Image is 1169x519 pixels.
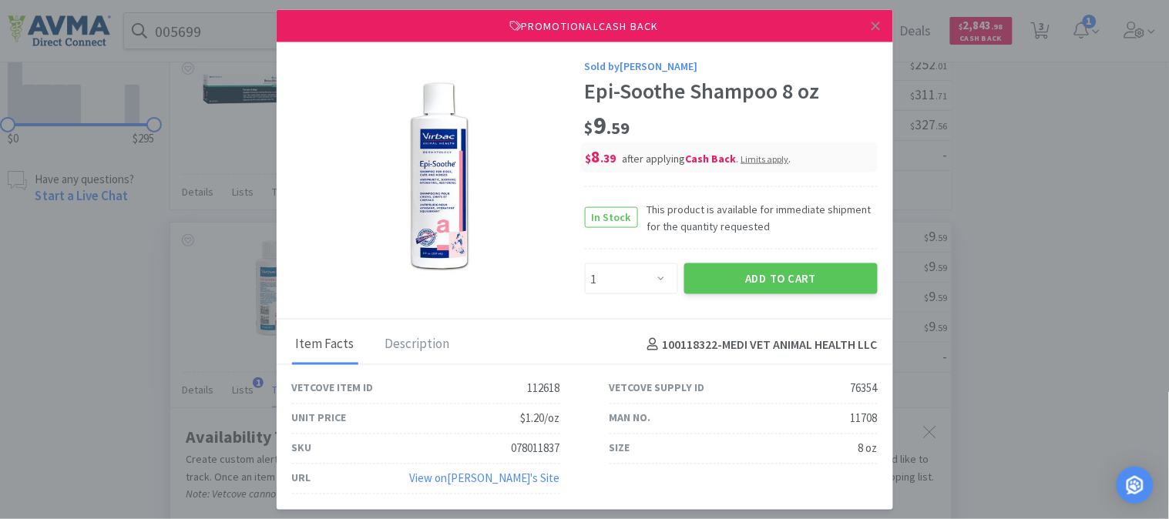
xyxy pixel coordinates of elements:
div: Vetcove Item ID [292,380,374,397]
span: Limits apply [741,153,789,165]
span: This product is available for immediate shipment for the quantity requested [638,200,878,235]
div: 8 oz [858,439,878,457]
span: $ [585,117,594,139]
div: Epi-Soothe Shampoo 8 oz [585,79,878,105]
span: . 59 [607,117,630,139]
div: Unit Price [292,410,347,427]
div: 112618 [528,379,560,397]
div: 078011837 [512,439,560,457]
span: $ [586,151,592,166]
div: Open Intercom Messenger [1117,467,1154,504]
div: Sold by [PERSON_NAME] [585,58,878,75]
div: Item Facts [292,326,358,364]
div: SKU [292,440,312,457]
div: Promotional Cash Back [277,10,893,42]
img: a0ef8a9f8e69419c8021748a10d4527b_76354.jpeg [338,76,539,276]
a: View on[PERSON_NAME]'s Site [410,470,560,485]
div: 76354 [851,379,878,397]
div: Vetcove Supply ID [610,380,705,397]
span: . 39 [601,151,616,166]
div: Size [610,440,630,457]
div: . [741,152,791,166]
span: 8 [586,146,616,167]
span: after applying . [623,152,791,166]
div: Description [381,326,454,364]
div: URL [292,470,311,487]
i: Cash Back [686,152,737,166]
button: Add to Cart [684,263,878,294]
div: $1.20/oz [521,409,560,427]
div: Man No. [610,410,651,427]
h4: 100118322 - MEDI VET ANIMAL HEALTH LLC [641,335,878,355]
span: 9 [585,110,630,141]
span: In Stock [586,208,637,227]
div: 11708 [851,409,878,427]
